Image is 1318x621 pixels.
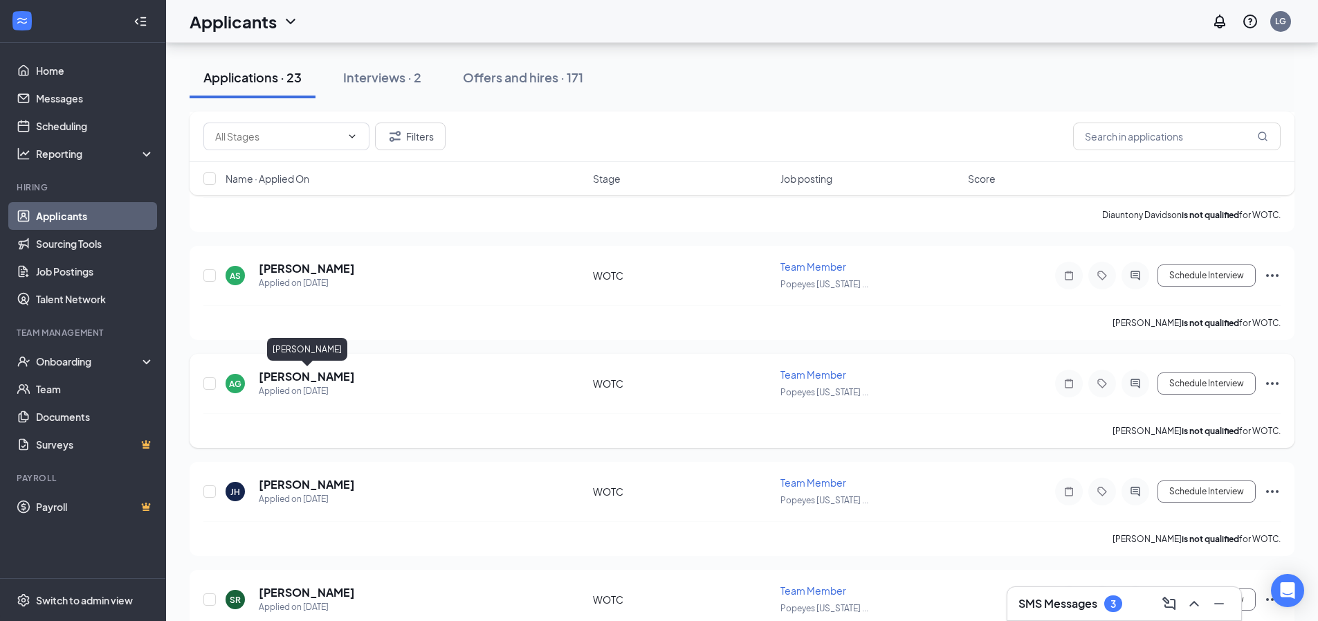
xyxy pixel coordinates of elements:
[36,258,154,285] a: Job Postings
[1257,131,1268,142] svg: MagnifyingGlass
[1182,534,1239,544] b: is not qualified
[780,476,846,489] span: Team Member
[1211,13,1228,30] svg: Notifications
[36,354,143,368] div: Onboarding
[17,472,152,484] div: Payroll
[593,172,621,186] span: Stage
[1127,486,1144,497] svg: ActiveChat
[36,431,154,458] a: SurveysCrown
[259,600,355,614] div: Applied on [DATE]
[463,69,583,86] div: Offers and hires · 171
[259,261,355,276] h5: [PERSON_NAME]
[36,403,154,431] a: Documents
[780,603,868,613] span: Popeyes [US_STATE] ...
[230,594,241,606] div: SR
[387,128,403,145] svg: Filter
[17,147,30,161] svg: Analysis
[36,230,154,258] a: Sourcing Tools
[1275,15,1286,27] div: LG
[190,10,277,33] h1: Applicants
[1182,426,1239,436] b: is not qualified
[1094,378,1110,389] svg: Tag
[1186,595,1202,612] svg: ChevronUp
[1161,595,1178,612] svg: ComposeMessage
[1182,318,1239,328] b: is not qualified
[1157,264,1256,287] button: Schedule Interview
[259,384,355,398] div: Applied on [DATE]
[593,485,772,498] div: WOTC
[36,285,154,313] a: Talent Network
[36,202,154,230] a: Applicants
[780,584,846,597] span: Team Member
[215,129,341,144] input: All Stages
[226,172,309,186] span: Name · Applied On
[17,327,152,339] div: Team Management
[36,147,155,161] div: Reporting
[17,593,30,607] svg: Settings
[1113,425,1281,437] p: [PERSON_NAME] for WOTC.
[780,387,868,397] span: Popeyes [US_STATE] ...
[1102,209,1281,221] p: Diauntony Davidson for WOTC.
[36,593,133,607] div: Switch to admin view
[1208,593,1230,615] button: Minimize
[230,486,240,498] div: JH
[15,14,29,28] svg: WorkstreamLogo
[259,276,355,290] div: Applied on [DATE]
[17,181,152,193] div: Hiring
[267,338,347,361] div: [PERSON_NAME]
[134,15,147,28] svg: Collapse
[282,13,299,30] svg: ChevronDown
[259,492,355,506] div: Applied on [DATE]
[1211,595,1227,612] svg: Minimize
[968,172,996,186] span: Score
[593,593,772,606] div: WOTC
[593,269,772,282] div: WOTC
[259,477,355,492] h5: [PERSON_NAME]
[1157,372,1256,395] button: Schedule Interview
[1264,591,1281,608] svg: Ellipses
[230,270,241,282] div: AS
[36,84,154,112] a: Messages
[780,260,846,273] span: Team Member
[1264,267,1281,284] svg: Ellipses
[1183,593,1205,615] button: ChevronUp
[1061,378,1077,389] svg: Note
[1271,574,1304,607] div: Open Intercom Messenger
[1127,270,1144,281] svg: ActiveChat
[1127,378,1144,389] svg: ActiveChat
[1113,317,1281,329] p: [PERSON_NAME] for WOTC.
[1158,593,1180,615] button: ComposeMessage
[36,375,154,403] a: Team
[1264,375,1281,392] svg: Ellipses
[343,69,421,86] div: Interviews · 2
[229,378,241,390] div: AG
[1061,270,1077,281] svg: Note
[1018,596,1097,611] h3: SMS Messages
[1113,533,1281,545] p: [PERSON_NAME] for WOTC.
[1182,210,1239,220] b: is not qualified
[1094,486,1110,497] svg: Tag
[780,368,846,381] span: Team Member
[259,585,355,600] h5: [PERSON_NAME]
[17,354,30,368] svg: UserCheck
[1073,123,1281,150] input: Search in applications
[203,69,302,86] div: Applications · 23
[259,369,355,384] h5: [PERSON_NAME]
[36,57,154,84] a: Home
[347,131,358,142] svg: ChevronDown
[1061,486,1077,497] svg: Note
[1110,598,1116,610] div: 3
[36,493,154,521] a: PayrollCrown
[1264,483,1281,500] svg: Ellipses
[780,172,832,186] span: Job posting
[780,495,868,505] span: Popeyes [US_STATE] ...
[780,279,868,289] span: Popeyes [US_STATE] ...
[1094,270,1110,281] svg: Tag
[375,123,446,150] button: Filter Filters
[1157,480,1256,503] button: Schedule Interview
[36,112,154,140] a: Scheduling
[593,377,772,390] div: WOTC
[1242,13,1258,30] svg: QuestionInfo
